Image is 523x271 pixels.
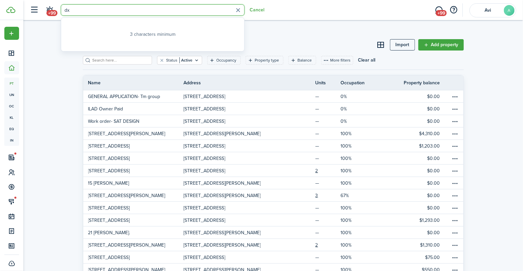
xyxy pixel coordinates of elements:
button: Open menu [450,128,460,139]
p: 3 characters minimum [61,18,244,51]
a: 0% [341,90,375,102]
a: 100% [341,227,375,239]
a: 2 [315,165,341,177]
a: Open menu [450,90,463,102]
a: oc [4,100,19,112]
button: Open sidebar [28,4,41,16]
a: ILAD Owner Paid [83,103,184,115]
a: [STREET_ADDRESS] [183,152,284,164]
a: $1,293.00 [375,214,450,226]
a: 0% [341,103,375,115]
a: [STREET_ADDRESS][PERSON_NAME] [183,189,284,201]
a: — [315,177,341,189]
button: Open menu [450,228,460,238]
button: Clear search [233,5,243,15]
p: 67% [341,192,349,199]
input: Search here... [91,57,150,64]
a: Open menu [450,177,463,189]
a: Open menu [450,214,463,226]
a: [STREET_ADDRESS] [83,152,184,164]
th: Name [83,79,184,86]
a: [STREET_ADDRESS][PERSON_NAME] [83,189,184,201]
p: 100% [341,143,352,150]
a: $75.00 [375,251,450,263]
a: Open menu [450,103,463,115]
p: [STREET_ADDRESS] [183,254,225,261]
span: un [4,89,19,100]
a: 100% [341,177,375,189]
p: 0% [341,105,347,112]
a: 100% [341,165,375,177]
p: 100% [341,229,352,236]
a: $4,310.00 [375,127,450,140]
button: Open menu [450,190,460,200]
filter-tag-value: Active [179,57,193,63]
a: 100% [341,251,375,263]
a: $0.00 [375,152,450,164]
th: Units [315,79,341,86]
a: [STREET_ADDRESS] [83,251,184,263]
button: Open menu [450,166,460,176]
p: 15 [PERSON_NAME] [88,180,129,187]
a: Open menu [450,202,463,214]
a: 2 [315,239,341,251]
a: $0.00 [375,90,450,102]
filter-tag-label: Occupancy [217,57,237,63]
a: 67% [341,189,375,201]
p: [STREET_ADDRESS][PERSON_NAME] [183,229,261,236]
a: [STREET_ADDRESS][PERSON_NAME] [183,239,284,251]
p: [STREET_ADDRESS] [183,143,225,150]
a: Notifications [43,2,56,19]
p: [STREET_ADDRESS] [183,155,225,162]
p: [STREET_ADDRESS] [88,143,130,150]
a: in [4,134,19,146]
p: [STREET_ADDRESS] [88,155,130,162]
button: Open menu [450,91,460,101]
p: [STREET_ADDRESS][PERSON_NAME] [183,242,261,249]
filter-tag: Open filter [207,56,241,65]
p: 100% [341,130,352,137]
a: Open menu [450,189,463,201]
import-btn: Import [390,39,415,51]
a: [STREET_ADDRESS] [183,115,284,127]
p: [STREET_ADDRESS] [88,217,130,224]
a: — [315,152,341,164]
a: eq [4,123,19,134]
a: pt [4,78,19,89]
a: [STREET_ADDRESS] [83,165,184,177]
th: Occupation [341,79,375,86]
button: Open menu [450,178,460,188]
a: [STREET_ADDRESS] [183,202,284,214]
a: — [315,90,341,102]
p: [STREET_ADDRESS] [183,204,225,211]
p: [STREET_ADDRESS][PERSON_NAME] [88,192,165,199]
th: Property balance [404,79,450,86]
filter-tag: Open filter [288,56,316,65]
a: $0.00 [375,115,450,127]
p: [STREET_ADDRESS][PERSON_NAME] [88,130,165,137]
a: $0.00 [375,177,450,189]
button: Clear all [358,56,376,65]
a: $0.00 [375,103,450,115]
a: — [315,251,341,263]
a: kl [4,112,19,123]
a: Messaging [433,2,445,19]
p: [STREET_ADDRESS] [88,204,130,211]
button: Open menu [450,104,460,114]
p: 0% [341,93,347,100]
a: $0.00 [375,189,450,201]
a: GENERAL APPLICATION- Tm group [83,90,184,102]
span: +99 [436,10,447,16]
filter-tag: Open filter [157,56,202,65]
th: Address [183,79,284,86]
a: [STREET_ADDRESS] [183,214,284,226]
p: GENERAL APPLICATION- Tm group [88,93,160,100]
a: Open menu [450,140,463,152]
button: Open menu [450,153,460,163]
p: [STREET_ADDRESS] [183,105,225,112]
a: [STREET_ADDRESS] [183,90,284,102]
span: +99 [46,10,57,16]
